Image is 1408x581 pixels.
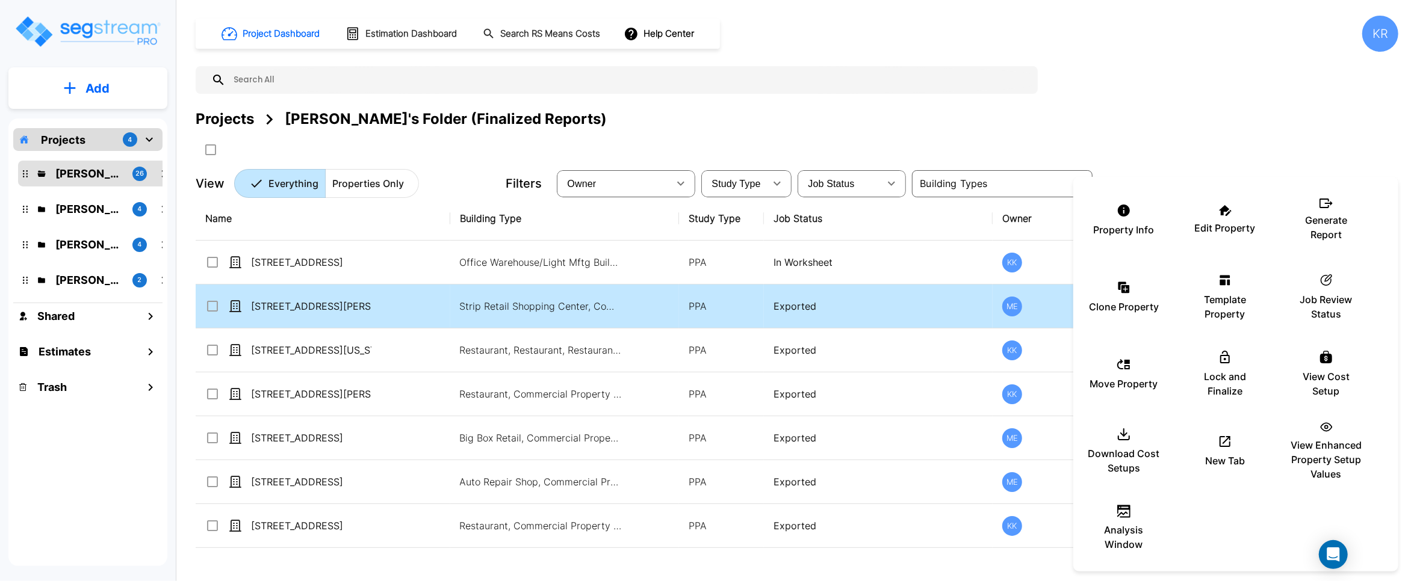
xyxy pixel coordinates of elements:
p: View Cost Setup [1290,369,1362,398]
p: New Tab [1205,453,1245,468]
p: Edit Property [1195,221,1256,235]
p: Job Review Status [1290,292,1362,321]
p: View Enhanced Property Setup Values [1290,438,1362,481]
p: Lock and Finalize [1189,369,1261,398]
p: Clone Property [1089,300,1159,314]
p: Download Cost Setups [1088,446,1160,475]
div: Open Intercom Messenger [1319,540,1348,569]
p: Analysis Window [1088,523,1160,552]
p: Property Info [1094,223,1155,237]
p: Generate Report [1290,213,1362,242]
p: Template Property [1189,292,1261,321]
p: Move Property [1090,377,1158,391]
